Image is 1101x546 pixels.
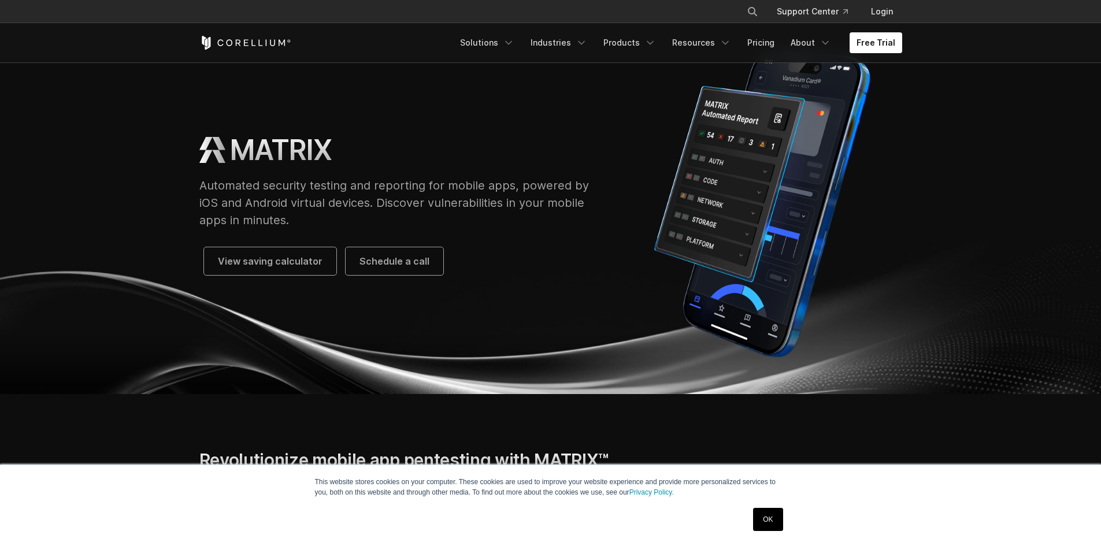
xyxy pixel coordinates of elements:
[753,508,783,531] a: OK
[742,1,763,22] button: Search
[218,254,322,268] span: View saving calculator
[359,254,429,268] span: Schedule a call
[199,137,225,163] img: MATRIX Logo
[230,133,332,168] h1: MATRIX
[629,488,674,496] a: Privacy Policy.
[204,247,336,275] a: View saving calculator
[784,32,838,53] a: About
[199,177,600,229] p: Automated security testing and reporting for mobile apps, powered by iOS and Android virtual devi...
[524,32,594,53] a: Industries
[862,1,902,22] a: Login
[346,247,443,275] a: Schedule a call
[199,36,291,50] a: Corellium Home
[596,32,663,53] a: Products
[199,450,660,471] h2: Revolutionize mobile app pentesting with MATRIX™
[733,1,902,22] div: Navigation Menu
[315,477,787,497] p: This website stores cookies on your computer. These cookies are used to improve your website expe...
[622,42,902,366] img: Corellium MATRIX automated report on iPhone showing app vulnerability test results across securit...
[740,32,781,53] a: Pricing
[850,32,902,53] a: Free Trial
[453,32,902,53] div: Navigation Menu
[768,1,857,22] a: Support Center
[453,32,521,53] a: Solutions
[665,32,738,53] a: Resources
